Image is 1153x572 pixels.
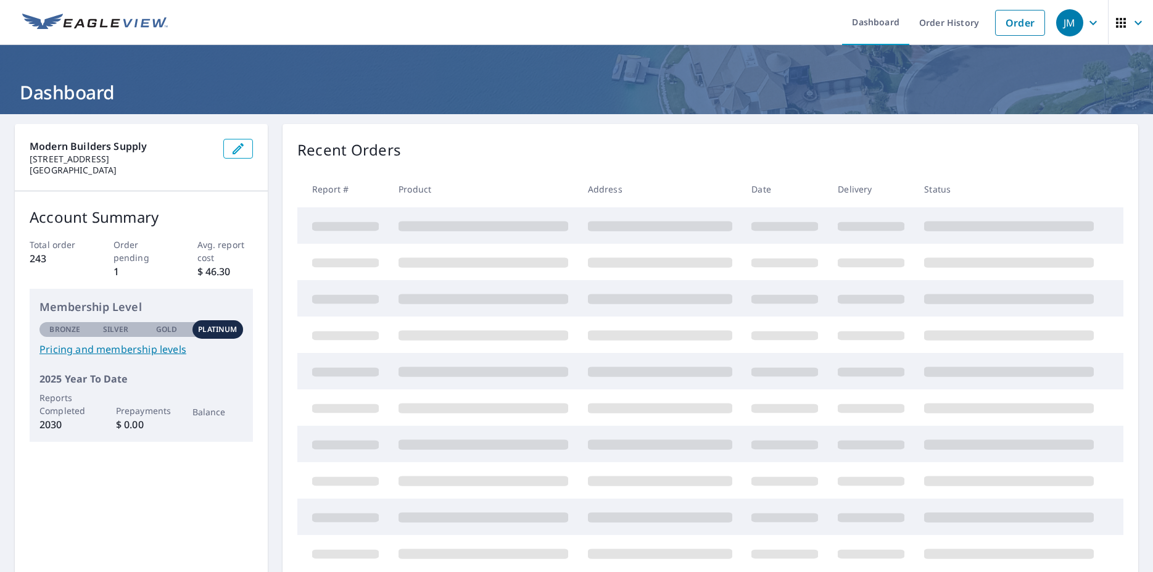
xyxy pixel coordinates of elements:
a: Pricing and membership levels [39,342,243,357]
div: JM [1056,9,1083,36]
th: Status [914,171,1104,207]
p: [STREET_ADDRESS] [30,154,213,165]
p: Bronze [49,324,80,335]
th: Product [389,171,578,207]
p: Account Summary [30,206,253,228]
p: [GEOGRAPHIC_DATA] [30,165,213,176]
p: 2030 [39,417,91,432]
p: Reports Completed [39,391,91,417]
a: Order [995,10,1045,36]
p: 1 [114,264,170,279]
th: Delivery [828,171,914,207]
h1: Dashboard [15,80,1138,105]
p: Membership Level [39,299,243,315]
p: 243 [30,251,86,266]
th: Address [578,171,742,207]
p: $ 46.30 [197,264,254,279]
img: EV Logo [22,14,168,32]
th: Date [742,171,828,207]
p: Balance [192,405,244,418]
p: Silver [103,324,129,335]
p: Recent Orders [297,139,401,161]
p: Modern Builders Supply [30,139,213,154]
p: Gold [156,324,177,335]
p: Order pending [114,238,170,264]
p: $ 0.00 [116,417,167,432]
p: Total order [30,238,86,251]
p: 2025 Year To Date [39,371,243,386]
p: Platinum [198,324,237,335]
th: Report # [297,171,389,207]
p: Prepayments [116,404,167,417]
p: Avg. report cost [197,238,254,264]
